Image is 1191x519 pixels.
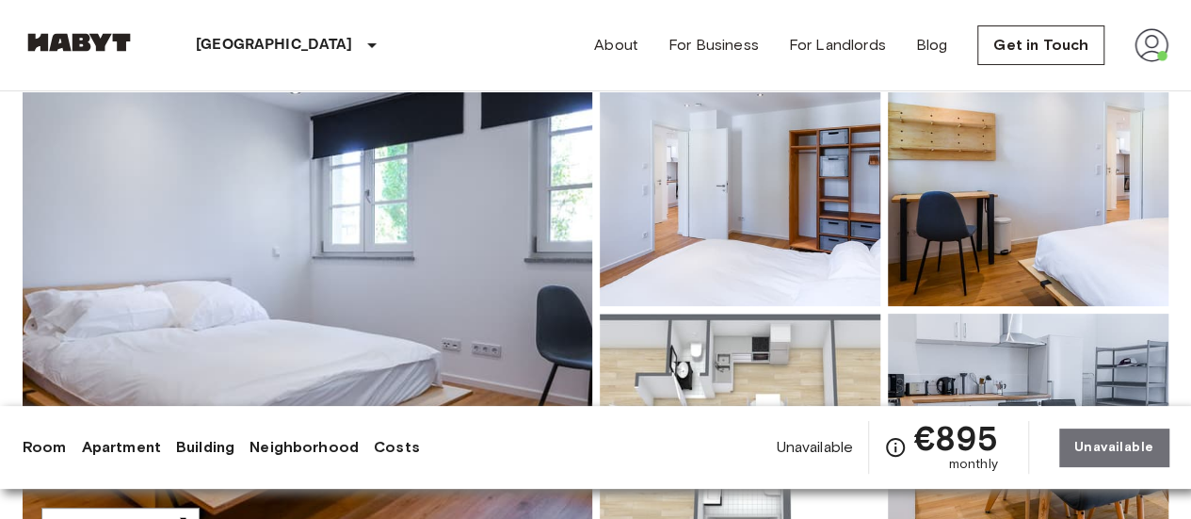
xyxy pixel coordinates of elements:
[668,34,759,57] a: For Business
[914,421,998,455] span: €895
[82,436,161,459] a: Apartment
[916,34,948,57] a: Blog
[176,436,234,459] a: Building
[594,34,638,57] a: About
[949,455,998,474] span: monthly
[977,25,1104,65] a: Get in Touch
[789,34,886,57] a: For Landlords
[23,436,67,459] a: Room
[249,436,359,459] a: Neighborhood
[776,437,853,458] span: Unavailable
[600,59,880,306] img: Picture of unit DE-02-085-01Q
[888,59,1168,306] img: Picture of unit DE-02-085-01Q
[1135,28,1168,62] img: avatar
[196,34,353,57] p: [GEOGRAPHIC_DATA]
[374,436,420,459] a: Costs
[23,33,136,52] img: Habyt
[884,436,907,459] svg: Check cost overview for full price breakdown. Please note that discounts apply to new joiners onl...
